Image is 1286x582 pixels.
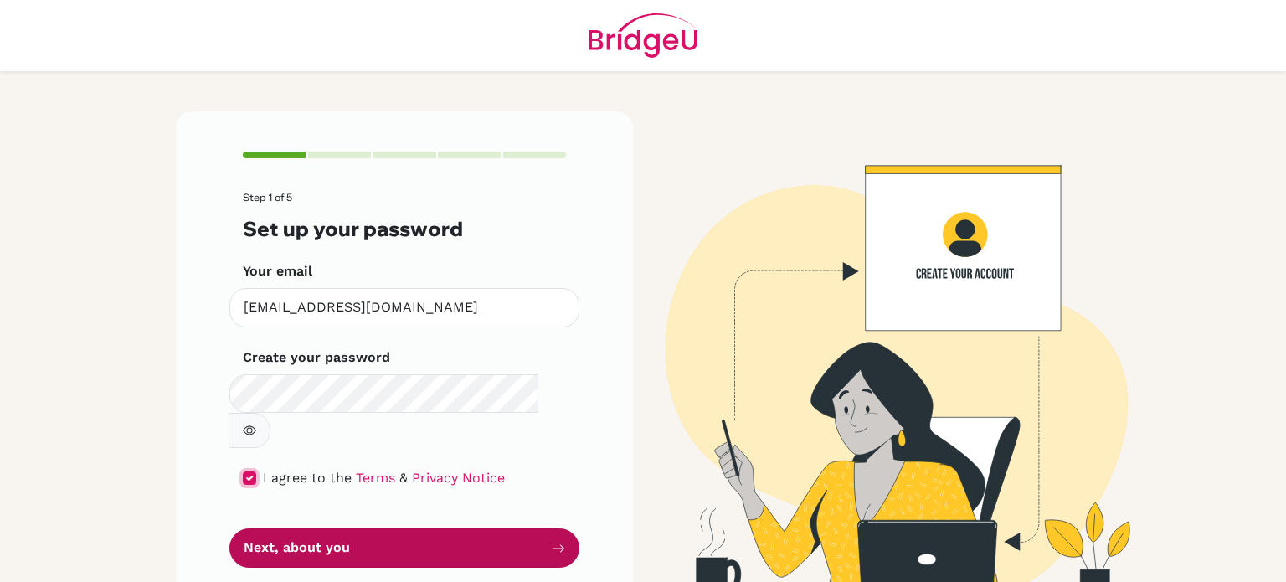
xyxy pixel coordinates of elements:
[412,470,505,486] a: Privacy Notice
[356,470,395,486] a: Terms
[229,288,579,327] input: Insert your email*
[243,261,312,281] label: Your email
[243,217,566,241] h3: Set up your password
[399,470,408,486] span: &
[243,191,292,203] span: Step 1 of 5
[263,470,352,486] span: I agree to the
[243,348,390,368] label: Create your password
[229,528,579,568] button: Next, about you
